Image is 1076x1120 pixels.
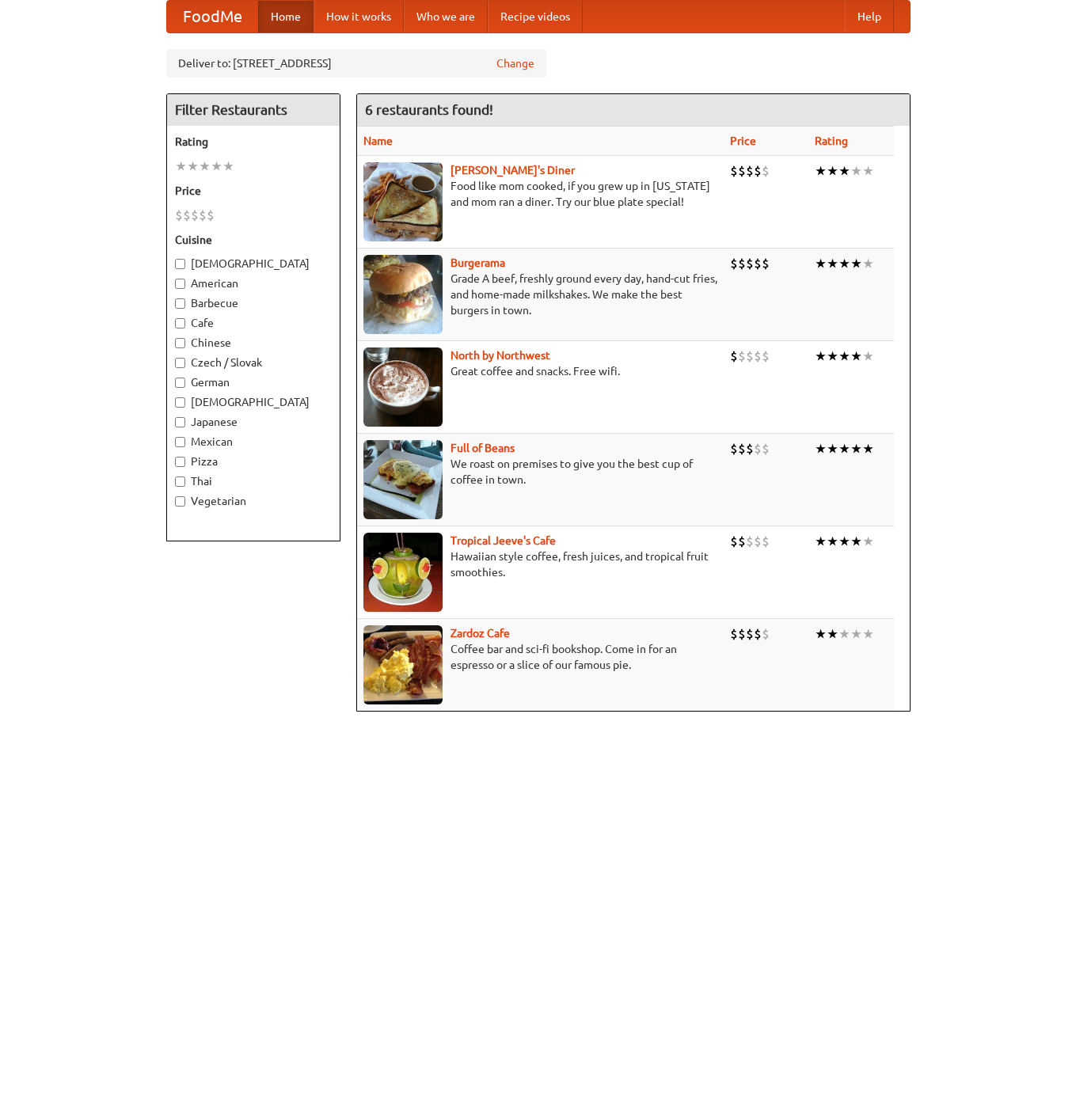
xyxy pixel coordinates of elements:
[175,476,185,487] input: Thai
[730,135,756,147] a: Price
[175,232,332,248] h5: Cuisine
[850,347,862,365] li: ★
[862,162,874,180] li: ★
[838,533,850,550] li: ★
[183,207,191,224] li: $
[175,496,185,507] input: Vegetarian
[746,533,754,550] li: $
[762,347,770,365] li: $
[827,162,838,180] li: ★
[191,207,199,224] li: $
[363,271,717,318] p: Grade A beef, freshly ground every day, hand-cut fries, and home-made milkshakes. We make the bes...
[850,440,862,457] li: ★
[862,440,874,457] li: ★
[175,374,332,390] label: German
[175,298,185,309] input: Barbecue
[258,1,314,32] a: Home
[827,347,838,365] li: ★
[730,347,738,365] li: $
[175,279,185,289] input: American
[815,162,827,180] li: ★
[738,255,746,272] li: $
[175,417,185,427] input: Japanese
[746,347,754,365] li: $
[451,534,556,547] a: Tropical Jeeve's Cafe
[187,158,199,175] li: ★
[746,625,754,643] li: $
[175,158,187,175] li: ★
[175,183,332,199] h5: Price
[365,102,493,117] ng-pluralize: 6 restaurants found!
[754,533,762,550] li: $
[746,440,754,457] li: $
[222,158,234,175] li: ★
[815,135,848,147] a: Rating
[175,259,185,269] input: [DEMOGRAPHIC_DATA]
[175,437,185,447] input: Mexican
[175,397,185,408] input: [DEMOGRAPHIC_DATA]
[363,135,393,147] a: Name
[838,255,850,272] li: ★
[845,1,894,32] a: Help
[175,335,332,351] label: Chinese
[451,349,550,362] a: North by Northwest
[211,158,222,175] li: ★
[730,162,738,180] li: $
[746,255,754,272] li: $
[862,255,874,272] li: ★
[451,442,515,454] a: Full of Beans
[363,162,443,241] img: sallys.jpg
[738,440,746,457] li: $
[754,255,762,272] li: $
[199,207,207,224] li: $
[363,255,443,334] img: burgerama.jpg
[175,318,185,328] input: Cafe
[754,162,762,180] li: $
[314,1,404,32] a: How it works
[730,440,738,457] li: $
[363,440,443,519] img: beans.jpg
[738,162,746,180] li: $
[175,414,332,430] label: Japanese
[488,1,583,32] a: Recipe videos
[754,347,762,365] li: $
[862,347,874,365] li: ★
[207,207,215,224] li: $
[815,347,827,365] li: ★
[862,533,874,550] li: ★
[363,363,717,379] p: Great coffee and snacks. Free wifi.
[838,625,850,643] li: ★
[762,533,770,550] li: $
[738,347,746,365] li: $
[762,440,770,457] li: $
[815,255,827,272] li: ★
[175,207,183,224] li: $
[738,625,746,643] li: $
[862,625,874,643] li: ★
[850,162,862,180] li: ★
[175,473,332,489] label: Thai
[175,434,332,450] label: Mexican
[363,641,717,673] p: Coffee bar and sci-fi bookshop. Come in for an espresso or a slice of our famous pie.
[363,549,717,580] p: Hawaiian style coffee, fresh juices, and tropical fruit smoothies.
[815,625,827,643] li: ★
[167,94,340,126] h4: Filter Restaurants
[496,55,534,71] a: Change
[451,627,510,640] b: Zardoz Cafe
[838,162,850,180] li: ★
[754,440,762,457] li: $
[175,378,185,388] input: German
[850,625,862,643] li: ★
[850,533,862,550] li: ★
[175,454,332,469] label: Pizza
[746,162,754,180] li: $
[175,457,185,467] input: Pizza
[762,255,770,272] li: $
[175,355,332,370] label: Czech / Slovak
[175,275,332,291] label: American
[815,533,827,550] li: ★
[451,164,575,177] a: [PERSON_NAME]'s Diner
